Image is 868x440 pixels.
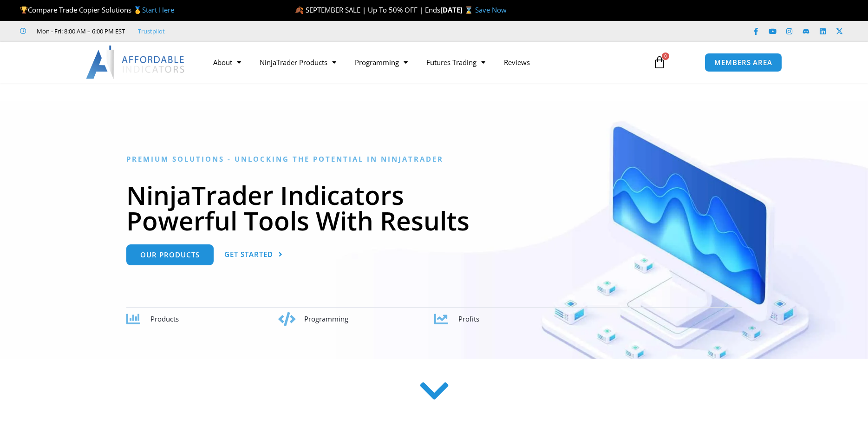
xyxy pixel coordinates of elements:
a: About [204,52,250,73]
a: Trustpilot [138,26,165,37]
a: Our Products [126,244,214,265]
span: Products [150,314,179,323]
a: Futures Trading [417,52,495,73]
span: Compare Trade Copier Solutions 🥇 [20,5,174,14]
span: Mon - Fri: 8:00 AM – 6:00 PM EST [34,26,125,37]
a: Start Here [142,5,174,14]
strong: [DATE] ⌛ [440,5,475,14]
span: 0 [662,53,669,60]
span: 🍂 SEPTEMBER SALE | Up To 50% OFF | Ends [295,5,440,14]
h1: NinjaTrader Indicators Powerful Tools With Results [126,182,742,233]
img: 🏆 [20,7,27,13]
a: Reviews [495,52,539,73]
a: MEMBERS AREA [705,53,782,72]
span: Programming [304,314,348,323]
h6: Premium Solutions - Unlocking the Potential in NinjaTrader [126,155,742,164]
span: Profits [458,314,479,323]
span: Our Products [140,251,200,258]
a: Save Now [475,5,507,14]
span: Get Started [224,251,273,258]
span: MEMBERS AREA [714,59,772,66]
a: Get Started [224,244,283,265]
a: Programming [346,52,417,73]
a: NinjaTrader Products [250,52,346,73]
img: LogoAI | Affordable Indicators – NinjaTrader [86,46,186,79]
a: 0 [639,49,680,76]
nav: Menu [204,52,642,73]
